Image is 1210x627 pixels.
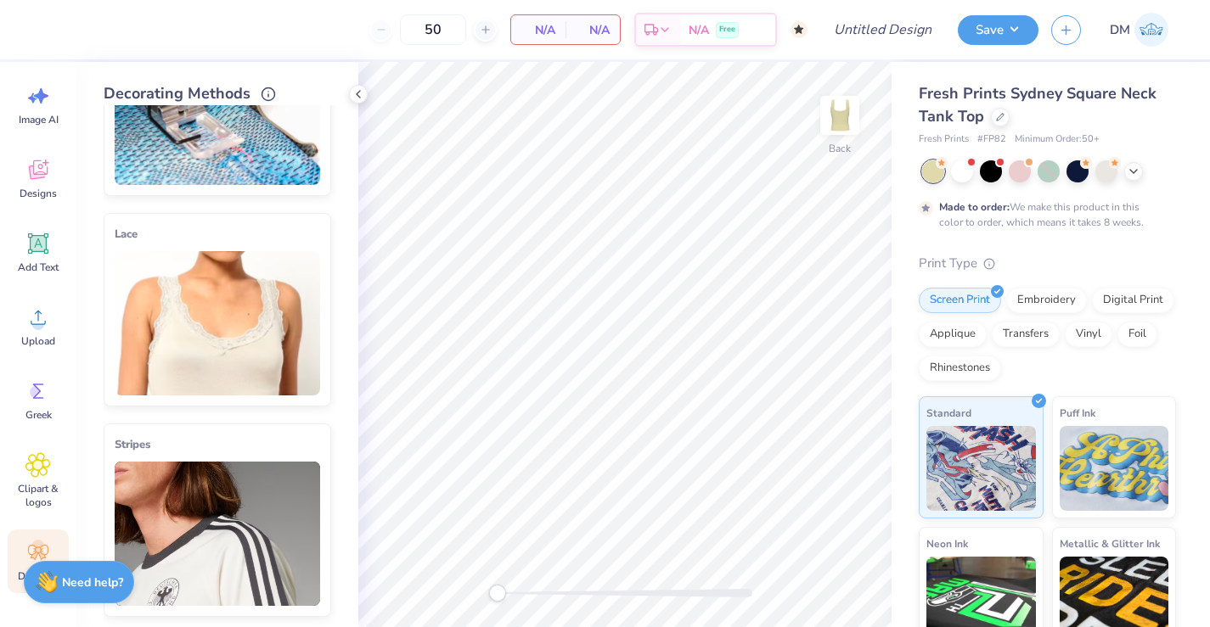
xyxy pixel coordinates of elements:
[919,254,1176,273] div: Print Type
[926,535,968,552] span: Neon Ink
[1065,322,1112,347] div: Vinyl
[521,21,555,39] span: N/A
[992,322,1060,347] div: Transfers
[820,13,945,47] input: Untitled Design
[1015,132,1100,147] span: Minimum Order: 50 +
[823,98,857,132] img: Back
[1092,288,1174,313] div: Digital Print
[1110,20,1130,40] span: DM
[1102,13,1176,47] a: DM
[115,462,320,606] img: Stripes
[919,355,1001,381] div: Rhinestones
[20,187,57,200] span: Designs
[1060,535,1160,552] span: Metallic & Glitter Ink
[10,482,66,509] span: Clipart & logos
[719,24,735,36] span: Free
[19,113,59,126] span: Image AI
[1060,404,1095,422] span: Puff Ink
[400,14,466,45] input: – –
[1134,13,1168,47] img: Diana Malta
[18,260,59,274] span: Add Text
[104,82,331,105] div: Decorating Methods
[1060,426,1169,511] img: Puff Ink
[689,21,709,39] span: N/A
[939,199,1148,230] div: We make this product in this color to order, which means it takes 8 weeks.
[926,426,1036,511] img: Standard
[115,251,320,395] img: Lace
[25,408,52,422] span: Greek
[919,132,969,147] span: Fresh Prints
[18,569,59,583] span: Decorate
[1117,322,1157,347] div: Foil
[115,41,320,185] img: Cover Stitch
[958,15,1038,45] button: Save
[919,288,1001,313] div: Screen Print
[115,434,320,455] div: Stripes
[489,585,506,602] div: Accessibility label
[576,21,610,39] span: N/A
[115,224,320,244] div: Lace
[919,83,1157,126] span: Fresh Prints Sydney Square Neck Tank Top
[939,200,1010,214] strong: Made to order:
[1006,288,1087,313] div: Embroidery
[21,334,55,348] span: Upload
[62,574,123,591] strong: Need help?
[829,141,851,156] div: Back
[977,132,1006,147] span: # FP82
[926,404,971,422] span: Standard
[919,322,987,347] div: Applique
